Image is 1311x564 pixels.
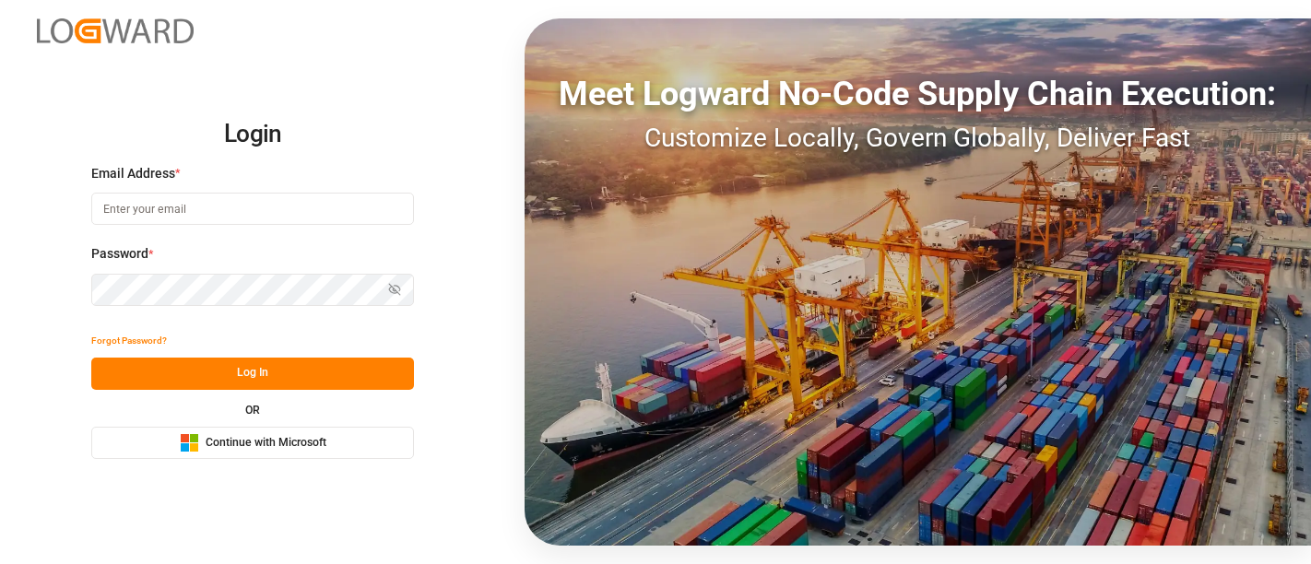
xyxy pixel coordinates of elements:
[206,435,326,452] span: Continue with Microsoft
[91,325,167,358] button: Forgot Password?
[91,193,414,225] input: Enter your email
[91,427,414,459] button: Continue with Microsoft
[525,69,1311,119] div: Meet Logward No-Code Supply Chain Execution:
[245,405,260,416] small: OR
[91,244,148,264] span: Password
[37,18,194,43] img: Logward_new_orange.png
[91,164,175,183] span: Email Address
[91,358,414,390] button: Log In
[91,105,414,164] h2: Login
[525,119,1311,158] div: Customize Locally, Govern Globally, Deliver Fast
